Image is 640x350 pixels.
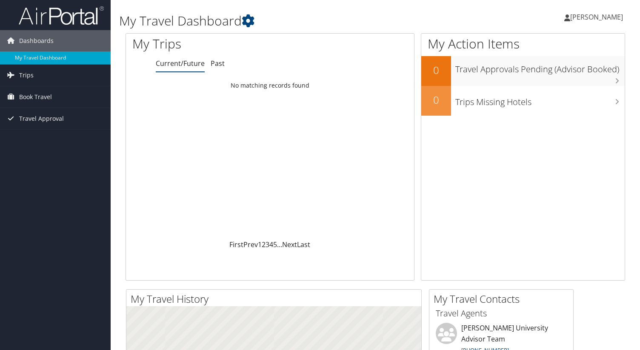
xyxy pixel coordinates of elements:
h3: Travel Approvals Pending (Advisor Booked) [455,59,625,75]
a: 5 [273,240,277,249]
a: Last [297,240,310,249]
h1: My Action Items [421,35,625,53]
a: Prev [243,240,258,249]
a: Current/Future [156,59,205,68]
h2: 0 [421,63,451,77]
span: [PERSON_NAME] [570,12,623,22]
h3: Trips Missing Hotels [455,92,625,108]
span: … [277,240,282,249]
span: Book Travel [19,86,52,108]
img: airportal-logo.png [19,6,104,26]
a: 3 [266,240,269,249]
h1: My Travel Dashboard [119,12,461,30]
a: 0Travel Approvals Pending (Advisor Booked) [421,56,625,86]
a: 4 [269,240,273,249]
h2: My Travel History [131,292,421,306]
a: Next [282,240,297,249]
span: Travel Approval [19,108,64,129]
h3: Travel Agents [436,307,567,319]
a: 1 [258,240,262,249]
a: Past [211,59,225,68]
h2: My Travel Contacts [434,292,573,306]
a: 2 [262,240,266,249]
td: No matching records found [126,78,414,93]
h1: My Trips [132,35,288,53]
span: Dashboards [19,30,54,51]
h2: 0 [421,93,451,107]
a: [PERSON_NAME] [564,4,631,30]
a: 0Trips Missing Hotels [421,86,625,116]
span: Trips [19,65,34,86]
a: First [229,240,243,249]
